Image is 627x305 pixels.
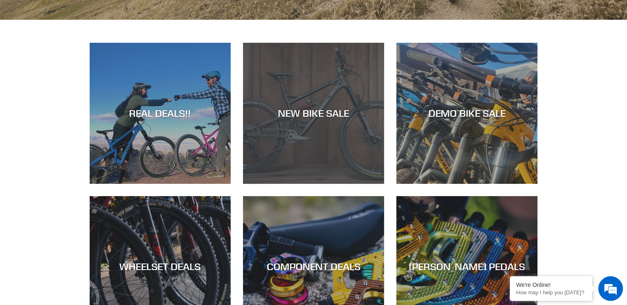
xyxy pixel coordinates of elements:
a: REAL DEALS!! [90,42,231,183]
div: DEMO BIKE SALE [396,107,537,119]
div: [PERSON_NAME] PEDALS [396,261,537,273]
div: NEW BIKE SALE [243,107,384,119]
div: REAL DEALS!! [90,107,231,119]
div: COMPONENT DEALS [243,261,384,273]
a: NEW BIKE SALE [243,42,384,183]
a: DEMO BIKE SALE [396,42,537,183]
div: WHEELSET DEALS [90,261,231,273]
div: We're Online! [516,282,586,288]
p: How may I help you today? [516,289,586,296]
